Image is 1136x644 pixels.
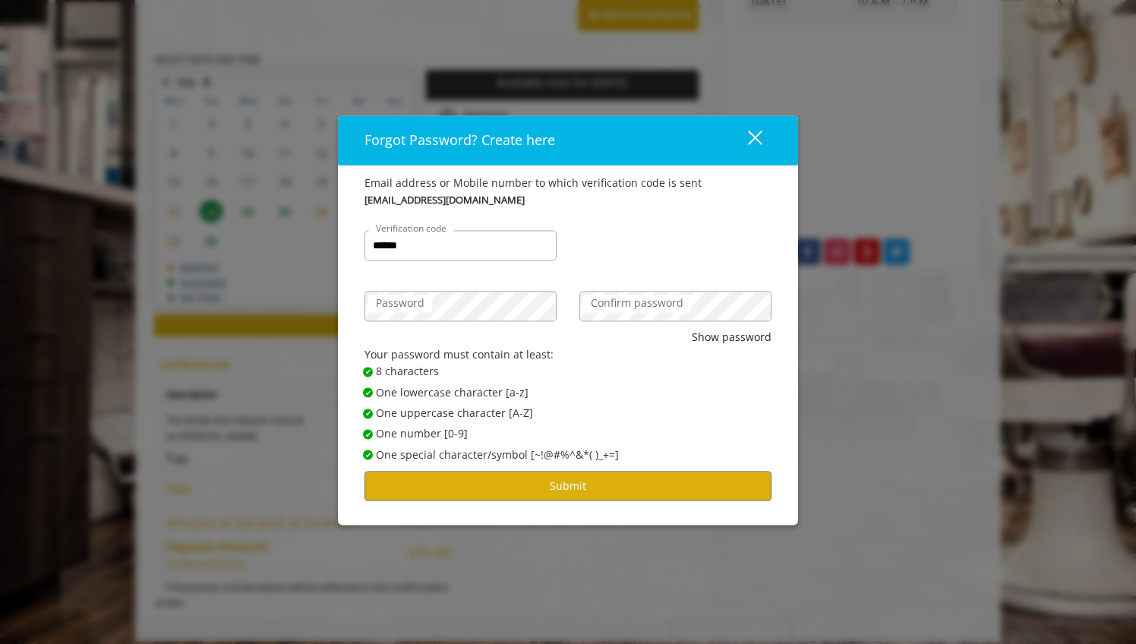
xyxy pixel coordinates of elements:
[376,384,529,401] span: One lowercase character [a-z]
[376,364,439,380] span: 8 characters
[692,330,772,346] button: Show password
[364,346,772,363] div: Your password must contain at least:
[583,295,691,312] label: Confirm password
[368,295,432,312] label: Password
[365,366,371,378] span: ✔
[364,471,772,500] button: Submit
[720,125,772,156] button: close dialog
[376,426,468,443] span: One number [0-9]
[364,131,555,150] span: Forgot Password? Create here
[364,231,557,261] input: Verification code
[364,175,772,192] div: Email address or Mobile number to which verification code is sent
[364,292,557,322] input: Password
[364,192,525,208] b: [EMAIL_ADDRESS][DOMAIN_NAME]
[365,387,371,399] span: ✔
[376,447,619,463] span: One special character/symbol [~!@#%^&*( )_+=]
[731,129,761,152] div: close dialog
[579,292,772,322] input: Confirm password
[365,408,371,420] span: ✔
[365,449,371,461] span: ✔
[376,405,533,421] span: One uppercase character [A-Z]
[368,222,454,236] label: Verification code
[365,428,371,440] span: ✔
